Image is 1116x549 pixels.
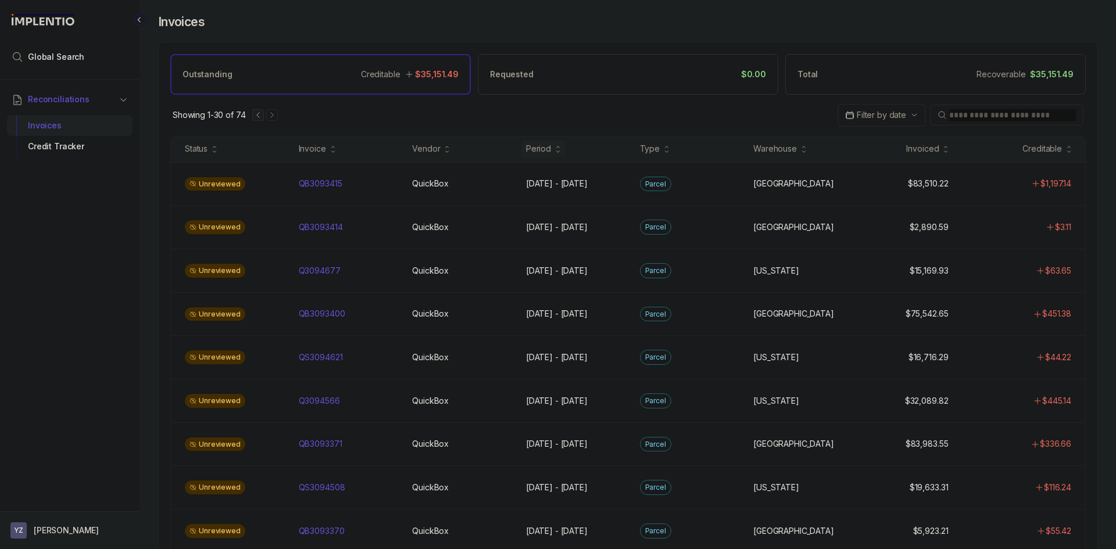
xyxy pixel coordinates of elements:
[753,178,834,189] p: [GEOGRAPHIC_DATA]
[526,351,588,363] p: [DATE] - [DATE]
[1045,265,1071,277] p: $63.65
[526,525,588,537] p: [DATE] - [DATE]
[1022,143,1062,155] div: Creditable
[645,221,666,233] p: Parcel
[977,69,1025,80] p: Recoverable
[412,438,449,450] p: QuickBox
[838,104,925,126] button: Date Range Picker
[133,13,146,27] div: Collapse Icon
[526,221,588,233] p: [DATE] - [DATE]
[415,69,459,80] p: $35,151.49
[412,482,449,493] p: QuickBox
[906,143,939,155] div: Invoiced
[412,143,440,155] div: Vendor
[185,177,245,191] div: Unreviewed
[34,525,99,536] p: [PERSON_NAME]
[299,221,343,233] p: QB3093414
[158,14,205,30] h4: Invoices
[412,525,449,537] p: QuickBox
[299,438,342,450] p: QB3093371
[645,178,666,190] p: Parcel
[173,109,245,121] p: Showing 1-30 of 74
[645,308,666,320] p: Parcel
[906,438,949,450] p: $83,983.55
[185,220,245,234] div: Unreviewed
[640,143,660,155] div: Type
[1042,395,1071,407] p: $445.14
[526,395,588,407] p: [DATE] - [DATE]
[185,394,245,408] div: Unreviewed
[412,178,449,189] p: QuickBox
[910,221,949,233] p: $2,890.59
[361,69,400,80] p: Creditable
[526,438,588,450] p: [DATE] - [DATE]
[299,143,326,155] div: Invoice
[266,109,278,121] button: Next Page
[299,265,341,277] p: Q3094677
[28,94,90,105] span: Reconciliations
[908,351,949,363] p: $16,716.29
[845,109,906,121] search: Date Range Picker
[412,395,449,407] p: QuickBox
[753,395,799,407] p: [US_STATE]
[753,143,797,155] div: Warehouse
[412,351,449,363] p: QuickBox
[910,265,949,277] p: $15,169.93
[28,51,84,63] span: Global Search
[753,351,799,363] p: [US_STATE]
[1044,482,1071,493] p: $116.24
[183,69,232,80] p: Outstanding
[645,525,666,537] p: Parcel
[412,265,449,277] p: QuickBox
[299,308,345,320] p: QB3093400
[10,522,27,539] span: User initials
[526,143,551,155] div: Period
[299,351,343,363] p: QS3094621
[185,307,245,321] div: Unreviewed
[753,482,799,493] p: [US_STATE]
[7,87,133,112] button: Reconciliations
[905,395,949,407] p: $32,089.82
[753,221,834,233] p: [GEOGRAPHIC_DATA]
[412,221,449,233] p: QuickBox
[913,525,949,537] p: $5,923.21
[185,143,208,155] div: Status
[1046,525,1071,537] p: $55.42
[185,437,245,451] div: Unreviewed
[1040,438,1071,450] p: $336.66
[526,308,588,320] p: [DATE] - [DATE]
[526,178,588,189] p: [DATE] - [DATE]
[753,525,834,537] p: [GEOGRAPHIC_DATA]
[526,265,588,277] p: [DATE] - [DATE]
[753,438,834,450] p: [GEOGRAPHIC_DATA]
[185,524,245,538] div: Unreviewed
[299,525,345,537] p: QB3093370
[299,482,345,493] p: QS3094508
[1030,69,1074,80] p: $35,151.49
[299,178,342,189] p: QB3093415
[173,109,245,121] div: Remaining page entries
[185,350,245,364] div: Unreviewed
[906,308,949,320] p: $75,542.65
[753,308,834,320] p: [GEOGRAPHIC_DATA]
[753,265,799,277] p: [US_STATE]
[526,482,588,493] p: [DATE] - [DATE]
[10,522,129,539] button: User initials[PERSON_NAME]
[910,482,949,493] p: $19,633.31
[16,115,123,136] div: Invoices
[645,351,666,363] p: Parcel
[7,113,133,160] div: Reconciliations
[1042,308,1071,320] p: $451.38
[1040,178,1071,189] p: $1,197.14
[185,264,245,278] div: Unreviewed
[1045,351,1071,363] p: $44.22
[645,265,666,277] p: Parcel
[857,110,906,120] span: Filter by date
[1055,221,1071,233] p: $3.11
[645,482,666,493] p: Parcel
[299,395,340,407] p: Q3094566
[908,178,949,189] p: $83,510.22
[185,480,245,494] div: Unreviewed
[741,69,766,80] p: $0.00
[16,136,123,157] div: Credit Tracker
